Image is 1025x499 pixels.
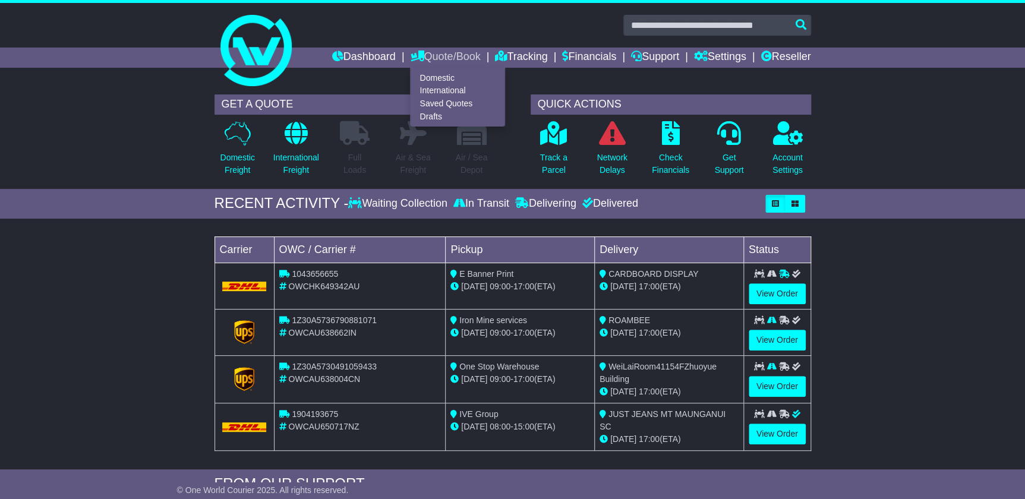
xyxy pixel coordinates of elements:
[512,197,579,210] div: Delivering
[597,151,627,176] p: Network Delays
[608,315,650,325] span: ROAMBEE
[540,121,568,183] a: Track aParcel
[411,110,504,123] a: Drafts
[631,48,679,68] a: Support
[292,269,338,279] span: 1043656655
[461,328,487,337] span: [DATE]
[743,236,810,263] td: Status
[273,121,320,183] a: InternationalFreight
[495,48,547,68] a: Tracking
[215,195,349,212] div: RECENT ACTIVITY -
[513,282,534,291] span: 17:00
[410,48,480,68] a: Quote/Book
[288,374,360,384] span: OWCAU638004CN
[177,485,349,495] span: © One World Courier 2025. All rights reserved.
[396,151,431,176] p: Air & Sea Freight
[490,422,510,431] span: 08:00
[490,374,510,384] span: 09:00
[596,121,627,183] a: NetworkDelays
[459,362,539,371] span: One Stop Warehouse
[600,327,739,339] div: (ETA)
[540,151,567,176] p: Track a Parcel
[639,387,660,396] span: 17:00
[600,362,717,384] span: WeiLaiRoom41154FZhuoyue Building
[639,282,660,291] span: 17:00
[513,328,534,337] span: 17:00
[459,315,527,325] span: Iron Mine services
[411,97,504,110] a: Saved Quotes
[600,386,739,398] div: (ETA)
[273,151,319,176] p: International Freight
[562,48,616,68] a: Financials
[220,151,254,176] p: Domestic Freight
[652,151,689,176] p: Check Financials
[410,68,505,127] div: Quote/Book
[450,197,512,210] div: In Transit
[714,151,743,176] p: Get Support
[411,84,504,97] a: International
[651,121,690,183] a: CheckFinancials
[610,387,636,396] span: [DATE]
[579,197,638,210] div: Delivered
[639,328,660,337] span: 17:00
[234,367,254,391] img: GetCarrierServiceLogo
[639,434,660,444] span: 17:00
[772,151,803,176] p: Account Settings
[513,374,534,384] span: 17:00
[292,362,376,371] span: 1Z30A5730491059433
[749,283,806,304] a: View Order
[600,409,726,431] span: JUST JEANS MT MAUNGANUI SC
[513,422,534,431] span: 15:00
[610,282,636,291] span: [DATE]
[332,48,396,68] a: Dashboard
[490,282,510,291] span: 09:00
[600,433,739,446] div: (ETA)
[459,409,498,419] span: IVE Group
[288,282,359,291] span: OWCHK649342AU
[450,327,589,339] div: - (ETA)
[490,328,510,337] span: 09:00
[608,269,698,279] span: CARDBOARD DISPLAY
[749,376,806,397] a: View Order
[594,236,743,263] td: Delivery
[450,280,589,293] div: - (ETA)
[461,282,487,291] span: [DATE]
[215,94,495,115] div: GET A QUOTE
[761,48,810,68] a: Reseller
[215,236,274,263] td: Carrier
[219,121,255,183] a: DomesticFreight
[222,282,267,291] img: DHL.png
[610,328,636,337] span: [DATE]
[461,422,487,431] span: [DATE]
[610,434,636,444] span: [DATE]
[450,421,589,433] div: - (ETA)
[292,315,376,325] span: 1Z30A5736790881071
[234,320,254,344] img: GetCarrierServiceLogo
[450,373,589,386] div: - (ETA)
[222,422,267,432] img: DHL.png
[411,71,504,84] a: Domestic
[292,409,338,419] span: 1904193675
[459,269,513,279] span: E Banner Print
[274,236,446,263] td: OWC / Carrier #
[446,236,595,263] td: Pickup
[288,328,356,337] span: OWCAU638662IN
[531,94,811,115] div: QUICK ACTIONS
[600,280,739,293] div: (ETA)
[694,48,746,68] a: Settings
[749,330,806,350] a: View Order
[772,121,803,183] a: AccountSettings
[340,151,370,176] p: Full Loads
[288,422,359,431] span: OWCAU650717NZ
[215,475,811,492] div: FROM OUR SUPPORT
[348,197,450,210] div: Waiting Collection
[714,121,744,183] a: GetSupport
[749,424,806,444] a: View Order
[461,374,487,384] span: [DATE]
[456,151,488,176] p: Air / Sea Depot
